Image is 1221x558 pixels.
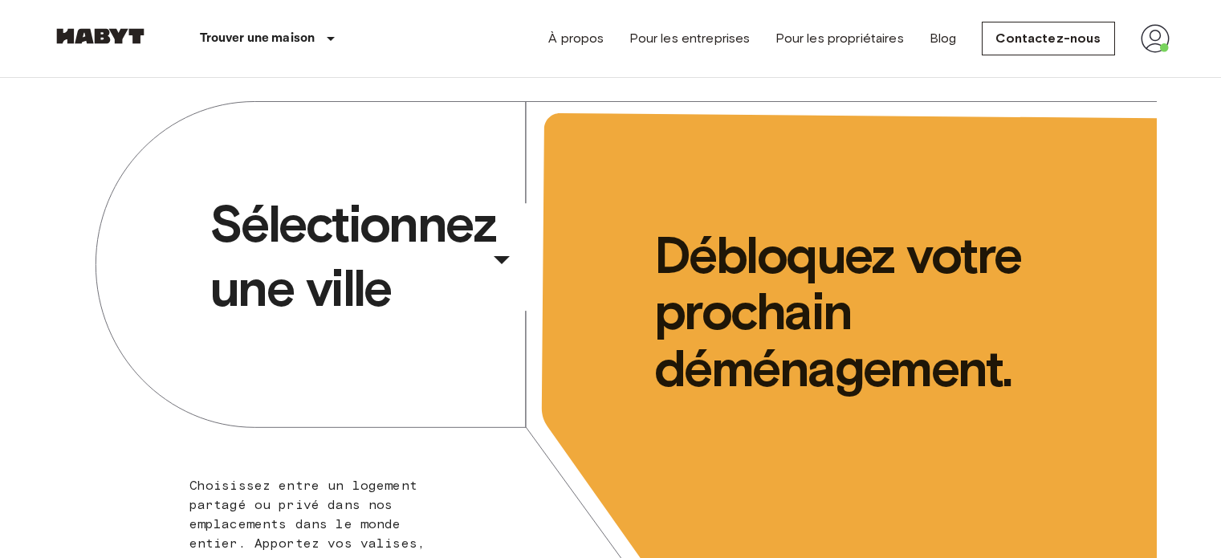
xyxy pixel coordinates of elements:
[629,29,750,48] a: Pour les entreprises
[52,28,149,44] img: Habyt
[1141,24,1170,53] img: avatar
[930,29,957,48] a: Blog
[200,29,315,48] p: Trouver une maison
[654,227,1091,397] span: Débloquez votre prochain déménagement.
[775,29,903,48] a: Pour les propriétaires
[203,187,527,325] button: Sélectionnez une ville
[548,29,604,48] a: À propos
[210,192,482,320] span: Sélectionnez une ville
[982,22,1114,55] a: Contactez-nous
